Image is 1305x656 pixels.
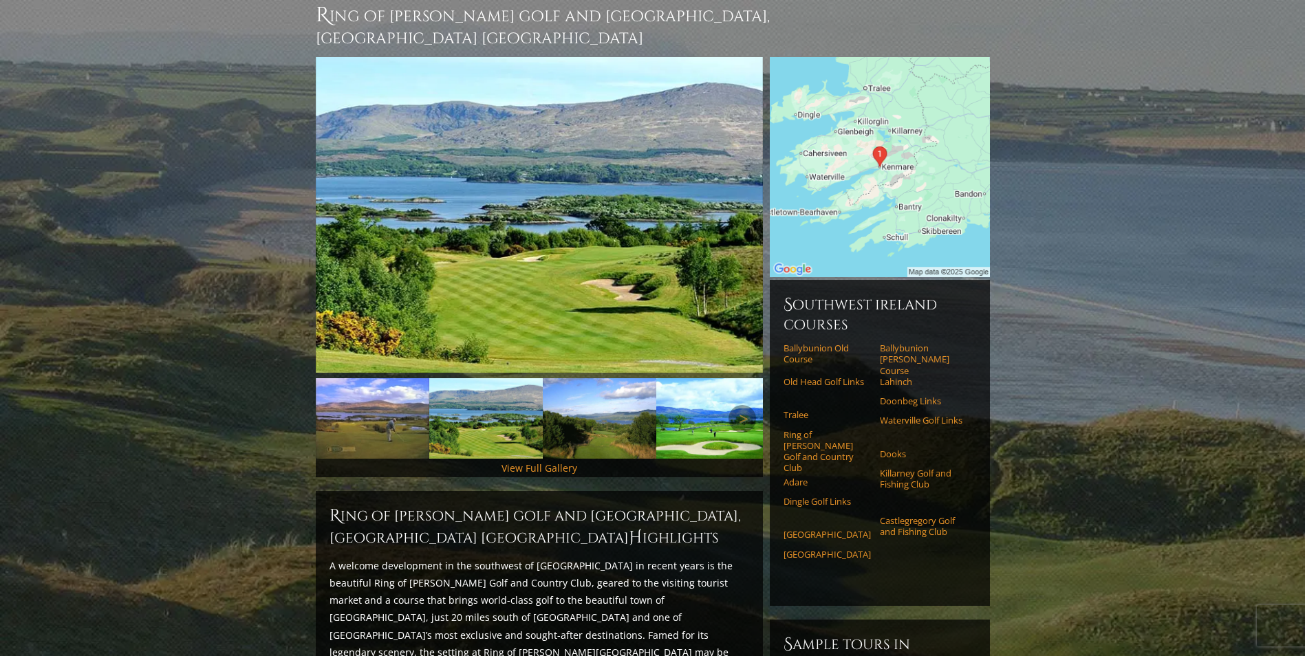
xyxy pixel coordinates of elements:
a: [GEOGRAPHIC_DATA] [784,529,871,540]
a: Next [729,405,756,433]
a: Killarney Golf and Fishing Club [880,468,967,490]
span: H [629,527,643,549]
a: Adare [784,477,871,488]
a: Old Head Golf Links [784,376,871,387]
a: Dooks [880,448,967,459]
a: Ballybunion Old Course [784,342,871,365]
a: [GEOGRAPHIC_DATA] [784,549,871,560]
h6: Southwest Ireland Courses [784,294,976,334]
h2: Ring of [PERSON_NAME] Golf and [GEOGRAPHIC_DATA], [GEOGRAPHIC_DATA] [GEOGRAPHIC_DATA] ighlights [330,505,749,549]
a: Lahinch [880,376,967,387]
a: Castlegregory Golf and Fishing Club [880,515,967,538]
a: Ballybunion [PERSON_NAME] Course [880,342,967,376]
a: View Full Gallery [501,461,577,474]
a: Dingle Golf Links [784,496,871,507]
a: Ring of [PERSON_NAME] Golf and Country Club [784,429,871,474]
a: Doonbeg Links [880,395,967,406]
h1: Ring of [PERSON_NAME] Golf and [GEOGRAPHIC_DATA], [GEOGRAPHIC_DATA] [GEOGRAPHIC_DATA] [316,1,990,49]
a: Tralee [784,409,871,420]
a: Waterville Golf Links [880,415,967,426]
img: Google Map of Templenoe, Kenmare, Co. Kerry, Ireland [770,57,990,277]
